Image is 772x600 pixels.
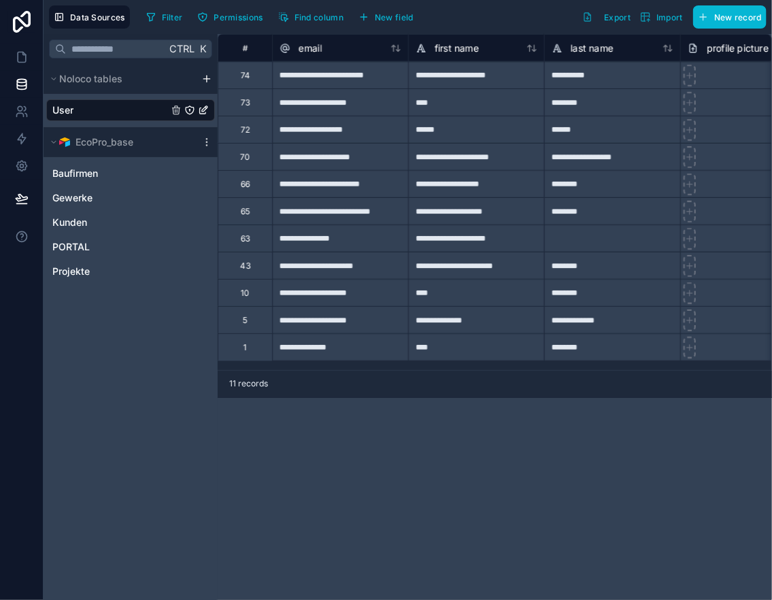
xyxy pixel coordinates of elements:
div: 5 [243,315,248,326]
span: Find column [295,12,343,22]
button: Airtable LogoEcoPro_base [46,133,196,152]
span: Filter [162,12,183,22]
div: # [229,43,262,53]
div: 63 [241,233,250,244]
span: profile picture [707,41,769,55]
div: 66 [241,179,250,190]
div: 72 [241,124,250,135]
a: Projekte [52,265,182,278]
div: PORTAL [46,236,215,258]
span: Permissions [214,12,263,22]
span: New field [375,12,414,22]
a: Permissions [192,7,273,27]
button: Find column [273,7,348,27]
a: PORTAL [52,240,182,254]
div: 43 [240,261,250,271]
a: Kunden [52,216,182,229]
img: Airtable Logo [59,137,70,148]
span: User [52,103,73,117]
div: 10 [241,288,250,299]
div: Projekte [46,261,215,282]
span: Kunden [52,216,87,229]
div: Kunden [46,212,215,233]
a: Baufirmen [52,167,182,180]
span: email [299,41,322,55]
div: 1 [244,342,247,353]
span: Projekte [52,265,90,278]
span: K [198,44,207,54]
span: PORTAL [52,240,90,254]
button: Import [635,5,688,29]
span: Data Sources [70,12,125,22]
span: last name [571,41,614,55]
div: 65 [241,206,250,217]
button: New field [354,7,418,27]
span: New record [714,12,762,22]
div: 70 [240,152,250,163]
span: Baufirmen [52,167,98,180]
span: Ctrl [168,40,196,57]
div: 74 [241,70,250,81]
span: EcoPro_base [75,135,133,149]
div: Baufirmen [46,163,215,184]
button: New record [693,5,767,29]
a: New record [688,5,767,29]
button: Data Sources [49,5,130,29]
div: 73 [241,97,250,108]
a: User [52,103,168,117]
button: Permissions [192,7,267,27]
span: Gewerke [52,191,93,205]
span: Import [656,12,683,22]
span: Noloco tables [59,72,122,86]
span: first name [435,41,479,55]
span: Export [604,12,631,22]
span: 11 records [229,378,268,389]
div: Gewerke [46,187,215,209]
button: Filter [141,7,188,27]
button: Export [577,5,635,29]
a: Gewerke [52,191,182,205]
button: Noloco tables [46,69,196,88]
div: User [46,99,215,121]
